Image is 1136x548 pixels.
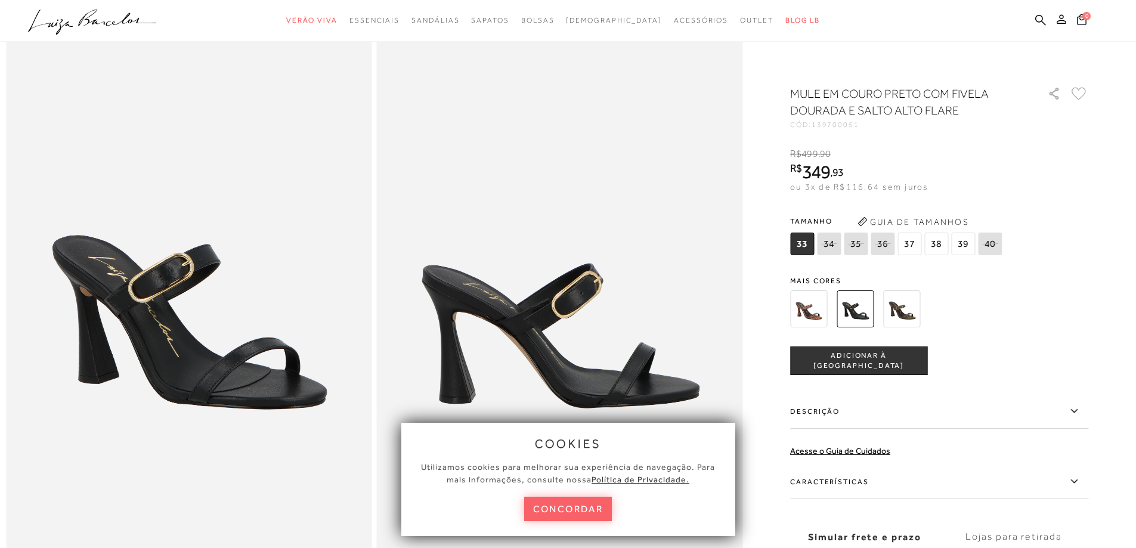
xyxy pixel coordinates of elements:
[978,233,1002,255] span: 40
[286,16,338,24] span: Verão Viva
[524,497,612,521] button: concordar
[790,163,802,174] i: R$
[871,233,894,255] span: 36
[740,10,773,32] a: noSubCategoriesText
[790,85,1014,119] h1: MULE EM COURO PRETO COM FIVELA DOURADA E SALTO ALTO FLARE
[674,16,728,24] span: Acessórios
[785,16,820,24] span: BLOG LB
[349,10,400,32] a: noSubCategoriesText
[837,290,874,327] img: MULE EM COURO PRETO COM FIVELA DOURADA E SALTO ALTO FLARE
[785,10,820,32] a: BLOG LB
[592,475,689,484] a: Política de Privacidade.
[674,10,728,32] a: noSubCategoriesText
[740,16,773,24] span: Outlet
[951,233,975,255] span: 39
[924,233,948,255] span: 38
[521,10,555,32] a: noSubCategoriesText
[1082,12,1091,20] span: 0
[897,233,921,255] span: 37
[790,148,801,159] i: R$
[411,16,459,24] span: Sandálias
[790,290,827,327] img: MULE EM COURO ANIMAL PRINT COM FIVELA DOURADA E SALTO ALTO
[790,182,928,191] span: ou 3x de R$116,64 sem juros
[471,10,509,32] a: noSubCategoriesText
[566,16,662,24] span: [DEMOGRAPHIC_DATA]
[286,10,338,32] a: noSubCategoriesText
[471,16,509,24] span: Sapatos
[883,290,920,327] img: MULE EM COURO VERDE TOMILHO COM FIVELA DOURADA E SALTO ALTO FLARE
[790,346,927,375] button: ADICIONAR À [GEOGRAPHIC_DATA]
[832,166,844,178] span: 93
[411,10,459,32] a: noSubCategoriesText
[812,120,859,129] span: 139700051
[790,277,1088,284] span: Mais cores
[791,351,927,371] span: ADICIONAR À [GEOGRAPHIC_DATA]
[790,233,814,255] span: 33
[802,161,830,182] span: 349
[566,10,662,32] a: noSubCategoriesText
[790,446,890,456] a: Acesse o Guia de Cuidados
[801,148,818,159] span: 499
[349,16,400,24] span: Essenciais
[535,437,602,450] span: cookies
[817,233,841,255] span: 34
[421,462,715,484] span: Utilizamos cookies para melhorar sua experiência de navegação. Para mais informações, consulte nossa
[818,148,831,159] i: ,
[844,233,868,255] span: 35
[830,167,844,178] i: ,
[1073,13,1090,29] button: 0
[790,394,1088,429] label: Descrição
[790,212,1005,230] span: Tamanho
[790,121,1029,128] div: CÓD:
[521,16,555,24] span: Bolsas
[790,465,1088,499] label: Características
[820,148,831,159] span: 90
[853,212,973,231] button: Guia de Tamanhos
